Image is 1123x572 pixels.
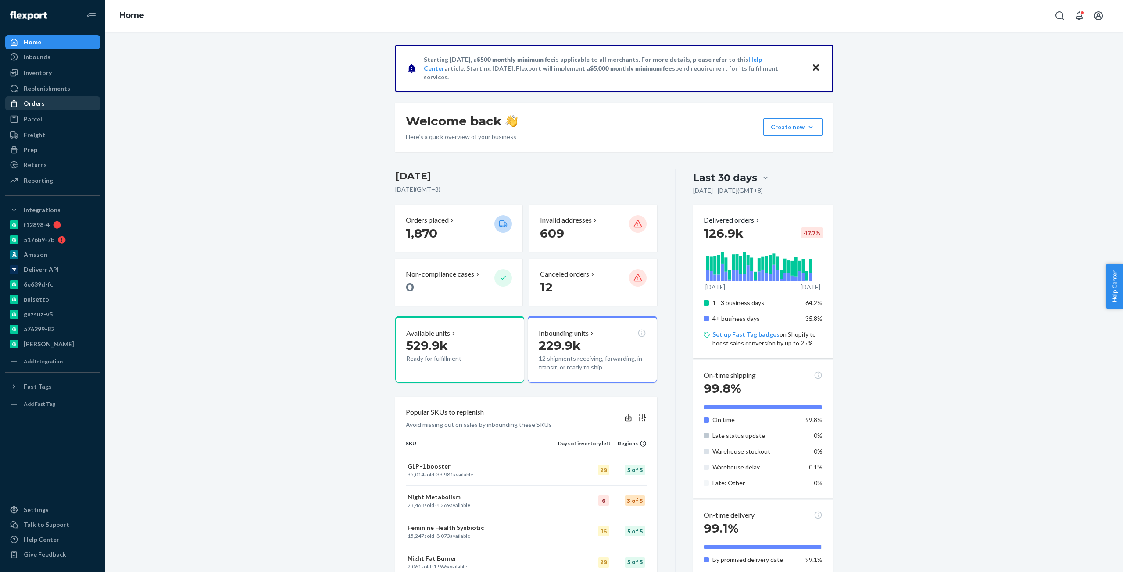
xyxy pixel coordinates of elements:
[24,235,54,244] div: 5176b9-7b
[529,205,657,252] button: Invalid addresses 609
[408,502,424,508] span: 23,468
[406,215,449,225] p: Orders placed
[5,355,100,369] a: Add Integration
[539,328,589,338] p: Inbounding units
[704,215,761,225] button: Delivered orders
[408,493,556,501] p: Night Metabolism
[24,550,66,559] div: Give Feedback
[693,171,757,185] div: Last 30 days
[5,96,100,110] a: Orders
[712,447,799,456] p: Warehouse stockout
[24,310,53,319] div: gnzsuz-v5
[406,269,474,279] p: Non-compliance cases
[24,295,49,304] div: pulsetto
[704,370,756,380] p: On-time shipping
[539,338,581,353] span: 229.9k
[611,440,647,447] div: Regions
[24,84,70,93] div: Replenishments
[598,526,609,536] div: 16
[704,381,741,396] span: 99.8%
[712,330,823,348] p: on Shopify to boost sales conversion by up to 25%.
[408,501,556,509] p: sold · available
[406,280,414,295] span: 0
[5,503,100,517] a: Settings
[24,520,69,529] div: Talk to Support
[5,233,100,247] a: 5176b9-7b
[805,315,823,322] span: 35.8%
[810,62,822,75] button: Close
[82,7,100,25] button: Close Navigation
[24,325,54,334] div: a76299-82
[814,479,823,487] span: 0%
[5,277,100,291] a: 6e639d-fc
[540,215,592,225] p: Invalid addresses
[24,535,59,544] div: Help Center
[5,112,100,126] a: Parcel
[1051,7,1069,25] button: Open Search Box
[704,226,744,241] span: 126.9k
[558,440,611,455] th: Days of inventory left
[395,259,522,306] button: Non-compliance cases 0
[24,358,63,365] div: Add Integration
[598,557,609,568] div: 29
[408,554,556,563] p: Night Fat Burner
[24,280,53,289] div: 6e639d-fc
[5,547,100,561] button: Give Feedback
[406,113,518,129] h1: Welcome back
[24,146,37,154] div: Prep
[814,432,823,439] span: 0%
[406,338,448,353] span: 529.9k
[395,205,522,252] button: Orders placed 1,870
[406,328,450,338] p: Available units
[528,316,657,383] button: Inbounding units229.9k12 shipments receiving, forwarding, in transit, or ready to ship
[408,471,556,478] p: sold · available
[5,337,100,351] a: [PERSON_NAME]
[408,563,556,570] p: sold · available
[5,307,100,321] a: gnzsuz-v5
[24,131,45,139] div: Freight
[408,563,421,570] span: 2,061
[408,471,424,478] span: 35,014
[598,495,609,506] div: 6
[406,407,484,417] p: Popular SKUs to replenish
[436,471,453,478] span: 33,981
[395,316,524,383] button: Available units529.9kReady for fulfillment
[540,226,564,241] span: 609
[5,292,100,306] a: pulsetto
[5,174,100,188] a: Reporting
[408,523,556,532] p: Feminine Health Synbiotic
[712,479,799,487] p: Late: Other
[119,11,144,20] a: Home
[395,185,657,194] p: [DATE] ( GMT+8 )
[5,218,100,232] a: f12898-4
[712,416,799,424] p: On time
[1106,264,1123,309] span: Help Center
[540,269,589,279] p: Canceled orders
[24,340,74,348] div: [PERSON_NAME]
[712,314,799,323] p: 4+ business days
[406,354,487,363] p: Ready for fulfillment
[625,526,645,536] div: 5 of 5
[693,186,763,195] p: [DATE] - [DATE] ( GMT+8 )
[705,283,725,291] p: [DATE]
[24,38,41,46] div: Home
[704,521,739,536] span: 99.1%
[424,55,803,82] p: Starting [DATE], a is applicable to all merchants. For more details, please refer to this article...
[712,330,780,338] a: Set up Fast Tag badges
[5,128,100,142] a: Freight
[625,557,645,568] div: 5 of 5
[406,132,518,141] p: Here’s a quick overview of your business
[809,463,823,471] span: 0.1%
[598,465,609,475] div: 29
[539,354,646,372] p: 12 shipments receiving, forwarding, in transit, or ready to ship
[712,555,799,564] p: By promised delivery date
[5,397,100,411] a: Add Fast Tag
[712,463,799,472] p: Warehouse delay
[24,220,50,229] div: f12898-4
[763,118,823,136] button: Create new
[406,440,558,455] th: SKU
[712,298,799,307] p: 1 - 3 business days
[5,143,100,157] a: Prep
[814,448,823,455] span: 0%
[24,160,47,169] div: Returns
